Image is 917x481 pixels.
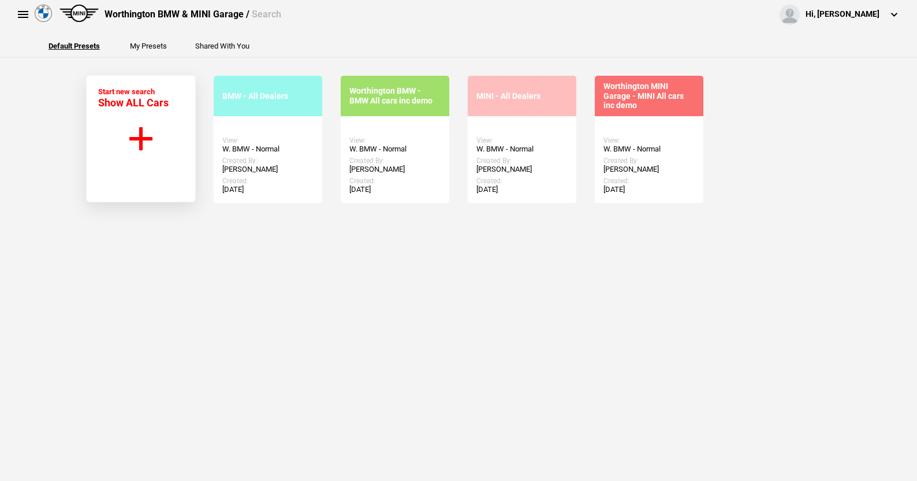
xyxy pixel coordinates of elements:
[603,145,695,154] div: W. BMW - Normal
[476,165,568,174] div: [PERSON_NAME]
[603,157,695,165] div: Created By:
[349,157,441,165] div: Created By:
[222,185,314,194] div: [DATE]
[222,157,314,165] div: Created By:
[59,5,99,22] img: mini.png
[476,145,568,154] div: W. BMW - Normal
[98,97,169,109] span: Show ALL Cars
[349,185,441,194] div: [DATE]
[195,42,249,50] button: Shared With You
[222,91,314,101] div: BMW - All Dealers
[35,5,52,22] img: bmw.png
[806,9,879,20] div: Hi, [PERSON_NAME]
[476,136,568,145] div: View:
[349,145,441,154] div: W. BMW - Normal
[603,185,695,194] div: [DATE]
[252,9,281,20] span: Search
[349,165,441,174] div: [PERSON_NAME]
[222,177,314,185] div: Created:
[349,177,441,185] div: Created:
[603,177,695,185] div: Created:
[98,87,169,109] div: Start new search
[603,82,695,110] div: Worthington MINI Garage - MINI All cars inc demo
[476,177,568,185] div: Created:
[476,185,568,194] div: [DATE]
[222,136,314,145] div: View:
[476,91,568,101] div: MINI - All Dealers
[476,157,568,165] div: Created By:
[130,42,167,50] button: My Presets
[349,136,441,145] div: View:
[603,136,695,145] div: View:
[349,86,441,106] div: Worthington BMW - BMW All cars inc demo
[222,145,314,154] div: W. BMW - Normal
[222,165,314,174] div: [PERSON_NAME]
[49,42,100,50] button: Default Presets
[105,8,281,21] div: Worthington BMW & MINI Garage /
[86,75,196,202] button: Start new search Show ALL Cars
[603,165,695,174] div: [PERSON_NAME]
